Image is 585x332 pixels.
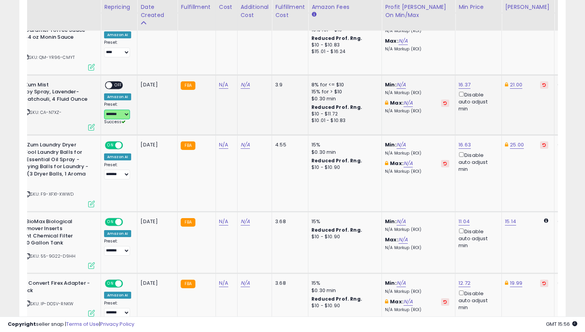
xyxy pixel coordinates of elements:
a: 11.04 [458,218,470,225]
b: Max: [385,236,399,243]
a: N/A [219,218,228,225]
div: 0 [558,280,582,287]
div: 15% [311,218,376,225]
a: Terms of Use [66,320,99,328]
b: Reduced Prof. Rng. [311,227,362,233]
div: $0.30 min [311,149,376,156]
a: N/A [241,141,250,149]
b: Reduced Prof. Rng. [311,104,362,110]
p: N/A Markup (ROI) [385,108,449,114]
a: N/A [404,298,413,306]
div: Fulfillment [181,3,212,11]
div: 0 [558,218,582,225]
i: Revert to store-level Dynamic Max Price [542,143,546,147]
div: $15.01 - $16.24 [311,48,376,55]
div: Disable auto adjust min [458,227,496,249]
div: 8% for <= $10 [311,81,376,88]
a: 16.37 [458,81,470,89]
a: 25.00 [510,141,524,149]
b: Reduced Prof. Rng. [311,296,362,302]
div: Disable auto adjust min [458,90,496,113]
i: Revert to store-level Dynamic Max Price [542,281,546,285]
b: Min: [385,141,397,148]
span: | SKU: F9-XFX1-XWWD [24,191,74,197]
b: Reduced Prof. Rng. [311,157,362,164]
a: N/A [397,218,406,225]
div: Preset: [104,301,131,318]
span: ON [106,280,115,287]
a: N/A [241,218,250,225]
div: 15% [311,141,376,148]
b: Max: [390,160,404,167]
div: Preset: [104,102,131,125]
span: OFF [112,82,125,88]
div: [DATE] [140,280,171,287]
div: Preset: [104,40,131,57]
div: $10.01 - $10.83 [311,117,376,124]
div: 3.68 [275,218,302,225]
div: Disable auto adjust min [458,151,496,173]
p: N/A Markup (ROI) [385,307,449,313]
div: Additional Cost [241,3,269,19]
a: N/A [219,141,228,149]
div: 4.55 [275,141,302,148]
a: N/A [399,37,408,45]
p: N/A Markup (ROI) [385,289,449,294]
small: FBA [181,81,195,90]
a: 16.63 [458,141,471,149]
a: 21.00 [510,81,522,89]
span: OFF [122,142,134,149]
div: $10 - $10.90 [311,234,376,240]
b: Max: [385,37,399,45]
small: Amazon Fees. [311,11,316,18]
div: Date Created [140,3,174,19]
div: [DATE] [140,218,171,225]
i: Revert to store-level Max Markup [443,162,447,165]
i: This overrides the store level max markup for this listing [385,100,388,105]
i: Revert to store-level Max Markup [443,101,447,105]
p: N/A Markup (ROI) [385,227,449,232]
div: 0 [558,81,582,88]
span: OFF [122,218,134,225]
div: Fulfillment Cost [275,3,305,19]
div: Amazon AI [104,153,131,160]
div: 3.68 [275,280,302,287]
div: [PERSON_NAME] [505,3,551,11]
div: Amazon AI [104,230,131,237]
div: 15% [311,280,376,287]
i: This overrides the store level max markup for this listing [385,161,388,166]
i: This overrides the store level max markup for this listing [385,299,388,304]
p: N/A Markup (ROI) [385,46,449,52]
a: N/A [219,279,228,287]
span: 2025-10-7 15:56 GMT [546,320,577,328]
div: 15% for > $10 [311,88,376,95]
small: FBA [181,141,195,150]
i: Calculated using Dynamic Max Price. [544,218,548,223]
i: Revert to store-level Max Markup [443,300,447,304]
div: Fulfillable Quantity [558,3,584,19]
div: Repricing [104,3,134,11]
div: Amazon AI [104,292,131,299]
div: Preset: [104,239,131,256]
div: Amazon AI [104,31,131,38]
b: Reduced Prof. Rng. [311,35,362,41]
i: Revert to store-level Dynamic Max Price [542,83,546,87]
p: N/A Markup (ROI) [385,151,449,156]
b: Min: [385,279,397,287]
a: N/A [241,279,250,287]
div: Cost [219,3,234,11]
span: ON [106,218,115,225]
span: Success [104,119,125,125]
a: N/A [219,81,228,89]
div: Profit [PERSON_NAME] on Min/Max [385,3,452,19]
a: N/A [241,81,250,89]
div: Min Price [458,3,498,11]
div: $10 - $10.90 [311,164,376,171]
div: Preset: [104,162,131,180]
i: This overrides the store level Dynamic Max Price for this listing [505,82,508,87]
a: N/A [404,160,413,167]
p: N/A Markup (ROI) [385,245,449,251]
div: 3.9 [275,81,302,88]
a: 19.99 [510,279,522,287]
b: Min: [385,81,397,88]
